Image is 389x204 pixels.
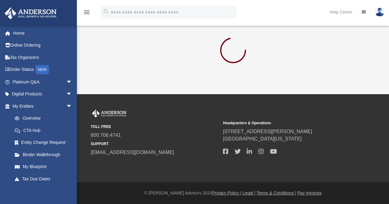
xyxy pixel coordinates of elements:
[4,88,81,100] a: Digital Productsarrow_drop_down
[223,129,312,134] a: [STREET_ADDRESS][PERSON_NAME]
[83,9,90,16] i: menu
[4,51,81,64] a: Tax Organizers
[4,64,81,76] a: Order StatusNEW
[256,191,296,195] a: Terms & Conditions |
[212,191,241,195] a: Privacy Policy |
[375,8,384,17] img: User Pic
[77,190,389,196] div: © [PERSON_NAME] Advisors 2025
[223,136,302,141] a: [GEOGRAPHIC_DATA][US_STATE]
[9,124,81,137] a: CTA Hub
[91,110,128,117] img: Anderson Advisors Platinum Portal
[4,100,81,112] a: My Entitiesarrow_drop_down
[243,191,256,195] a: Legal |
[4,39,81,52] a: Online Ordering
[9,148,81,161] a: Binder Walkthrough
[66,88,78,101] span: arrow_drop_down
[83,12,90,16] a: menu
[66,76,78,88] span: arrow_drop_down
[91,150,174,155] a: [EMAIL_ADDRESS][DOMAIN_NAME]
[35,65,49,74] div: NEW
[4,27,81,39] a: Home
[223,120,351,126] small: Headquarters & Operations
[66,100,78,113] span: arrow_drop_down
[9,173,81,185] a: Tax Due Dates
[91,133,121,138] a: 800.706.4741
[103,8,109,15] i: search
[91,141,219,147] small: SUPPORT
[9,137,81,149] a: Entity Change Request
[3,7,58,19] img: Anderson Advisors Platinum Portal
[297,191,322,195] a: Pay Invoices
[9,112,81,125] a: Overview
[9,161,78,173] a: My Blueprint
[91,124,219,129] small: TOLL FREE
[4,76,81,88] a: Platinum Q&Aarrow_drop_down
